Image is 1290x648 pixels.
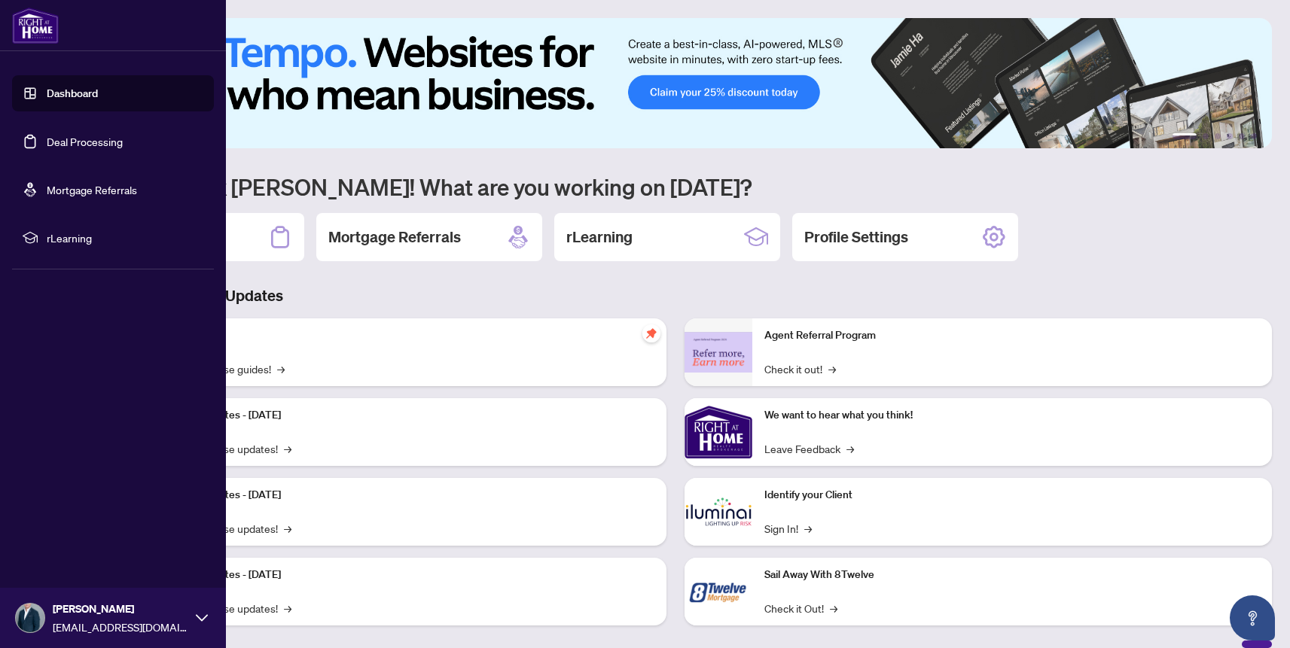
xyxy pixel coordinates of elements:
span: → [277,361,285,377]
a: Mortgage Referrals [47,183,137,196]
span: [PERSON_NAME] [53,601,188,617]
img: Agent Referral Program [685,332,752,373]
h1: Welcome back [PERSON_NAME]! What are you working on [DATE]? [78,172,1272,201]
p: Sail Away With 8Twelve [764,567,1261,583]
span: → [804,520,812,537]
p: Platform Updates - [DATE] [158,487,654,503]
span: → [284,600,291,616]
span: → [830,600,837,616]
p: Identify your Client [764,487,1261,503]
p: Self-Help [158,327,654,344]
img: logo [12,8,59,44]
img: Sail Away With 8Twelve [685,558,752,625]
a: Check it Out!→ [764,600,837,616]
span: → [284,440,291,457]
img: Identify your Client [685,478,752,546]
span: [EMAIL_ADDRESS][DOMAIN_NAME] [53,619,188,635]
p: Platform Updates - [DATE] [158,567,654,583]
a: Sign In!→ [764,520,812,537]
h3: Brokerage & Industry Updates [78,285,1272,306]
span: → [828,361,836,377]
a: Dashboard [47,87,98,100]
a: Deal Processing [47,135,123,148]
h2: Profile Settings [804,227,908,248]
h2: rLearning [566,227,633,248]
img: We want to hear what you think! [685,398,752,466]
button: 3 [1215,133,1221,139]
a: Check it out!→ [764,361,836,377]
button: 4 [1227,133,1233,139]
p: We want to hear what you think! [764,407,1261,424]
button: Open asap [1230,595,1275,640]
button: 1 [1173,133,1197,139]
p: Agent Referral Program [764,327,1261,344]
span: → [284,520,291,537]
button: 6 [1251,133,1257,139]
img: Slide 0 [78,18,1272,148]
p: Platform Updates - [DATE] [158,407,654,424]
button: 2 [1203,133,1209,139]
button: 5 [1239,133,1245,139]
a: Leave Feedback→ [764,440,854,457]
span: pushpin [642,324,660,342]
span: → [846,440,854,457]
img: Profile Icon [16,604,44,632]
h2: Mortgage Referrals [328,227,461,248]
span: rLearning [47,230,203,246]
